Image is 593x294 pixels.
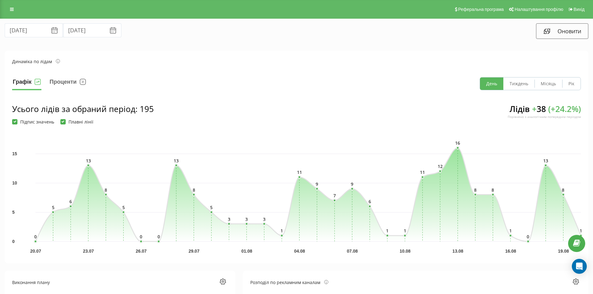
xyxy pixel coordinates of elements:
[316,181,318,187] text: 9
[369,198,371,204] text: 6
[452,249,463,254] text: 13.08
[400,249,411,254] text: 10.08
[210,204,213,210] text: 5
[30,249,41,254] text: 20.07
[574,7,585,12] span: Вихід
[508,103,581,124] div: Лідів 38
[508,114,581,119] div: Порівняно з аналогічним попереднім періодом
[458,7,504,12] span: Реферальна програма
[347,249,358,254] text: 07.08
[12,77,41,90] button: Графік
[12,151,17,156] text: 15
[69,198,72,204] text: 6
[505,249,516,254] text: 16.08
[294,249,305,254] text: 04.08
[386,228,388,234] text: 1
[280,228,283,234] text: 1
[548,103,581,114] span: ( + 24.2 %)
[536,23,588,39] button: Оновити
[49,77,87,90] button: Проценти
[580,228,582,234] text: 1
[158,234,160,240] text: 0
[562,187,564,193] text: 8
[12,279,50,286] div: Виконання плану
[34,234,37,240] text: 0
[52,204,54,210] text: 5
[558,249,569,254] text: 19.08
[12,180,17,185] text: 10
[245,216,248,222] text: 3
[12,210,15,215] text: 5
[174,158,179,164] text: 13
[136,249,147,254] text: 26.07
[12,239,15,244] text: 0
[474,187,477,193] text: 8
[515,7,563,12] span: Налаштування профілю
[12,103,154,114] div: Усього лідів за обраний період : 195
[105,187,107,193] text: 8
[543,158,548,164] text: 13
[509,228,512,234] text: 1
[60,119,93,124] label: Плавні лінії
[562,77,581,90] button: Рік
[404,228,406,234] text: 1
[480,77,503,90] button: День
[492,187,494,193] text: 8
[193,187,195,193] text: 8
[263,216,266,222] text: 3
[420,169,425,175] text: 11
[241,249,252,254] text: 01.08
[333,193,336,198] text: 7
[532,103,537,114] span: +
[455,140,460,146] text: 16
[250,279,328,286] div: Розподіл по рекламним каналам
[12,58,60,65] div: Динаміка по лідам
[189,249,200,254] text: 29.07
[534,77,562,90] button: Місяць
[140,234,142,240] text: 0
[438,163,443,169] text: 12
[297,169,302,175] text: 11
[228,216,230,222] text: 3
[527,234,529,240] text: 0
[122,204,125,210] text: 5
[83,249,94,254] text: 23.07
[12,119,54,124] label: Підпис значень
[503,77,534,90] button: Тиждень
[86,158,91,164] text: 13
[572,259,587,274] div: Open Intercom Messenger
